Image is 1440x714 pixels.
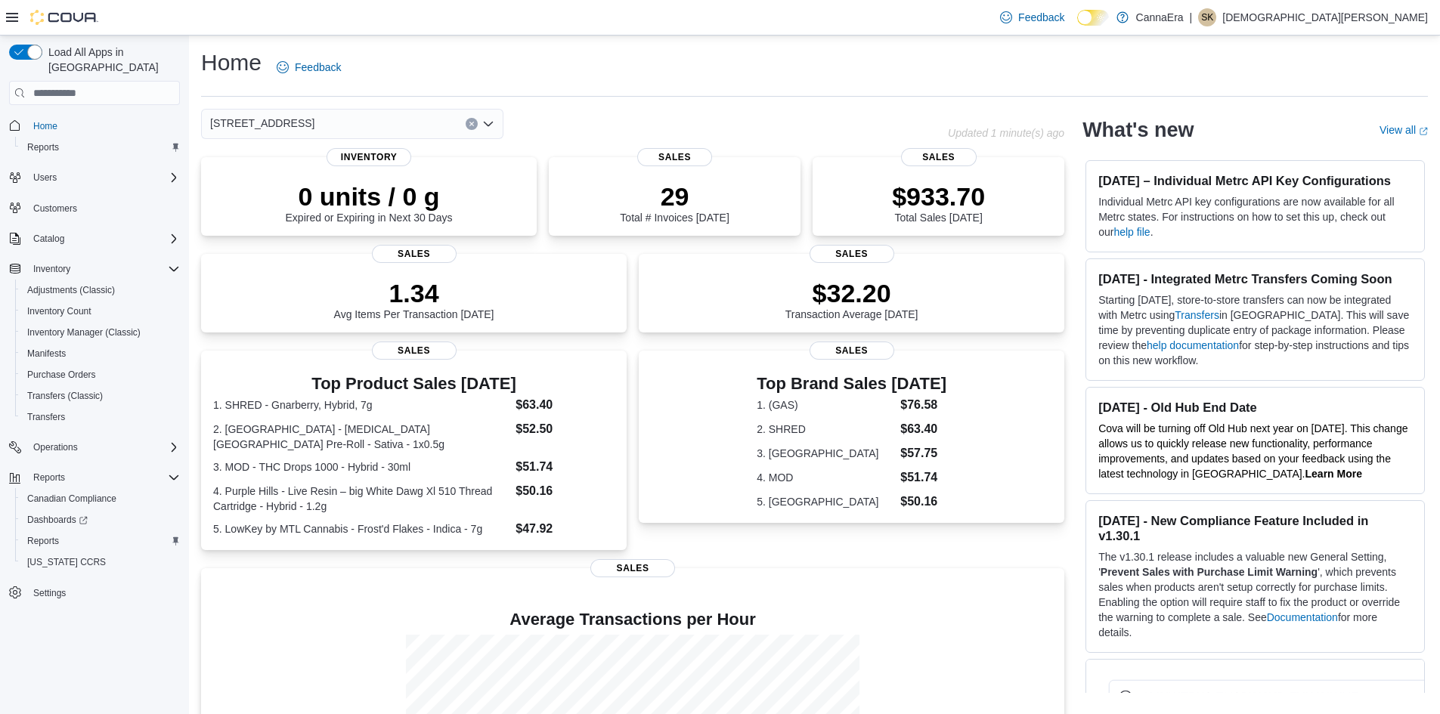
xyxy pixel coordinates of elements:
nav: Complex example [9,108,180,643]
dd: $52.50 [516,420,615,438]
a: Transfers (Classic) [21,387,109,405]
dd: $76.58 [900,396,946,414]
span: Reports [27,141,59,153]
span: Home [27,116,180,134]
span: Transfers [27,411,65,423]
a: [US_STATE] CCRS [21,553,112,571]
span: Dashboards [27,514,88,526]
a: Transfers [21,408,71,426]
dd: $47.92 [516,520,615,538]
button: Settings [3,582,186,604]
span: Washington CCRS [21,553,180,571]
span: Cova will be turning off Old Hub next year on [DATE]. This change allows us to quickly release ne... [1098,422,1407,480]
dt: 4. Purple Hills - Live Resin – big White Dawg Xl 510 Thread Cartridge - Hybrid - 1.2g [213,484,509,514]
a: Adjustments (Classic) [21,281,121,299]
p: $933.70 [892,181,985,212]
img: Cova [30,10,98,25]
h2: What's new [1082,118,1194,142]
span: Canadian Compliance [21,490,180,508]
span: Canadian Compliance [27,493,116,505]
span: Catalog [33,233,64,245]
button: Inventory [3,258,186,280]
dt: 1. (GAS) [757,397,894,413]
span: Sales [810,245,894,263]
span: [STREET_ADDRESS] [210,114,314,132]
dd: $51.74 [900,468,946,487]
dt: 5. LowKey by MTL Cannabis - Frost'd Flakes - Indica - 7g [213,521,509,536]
span: Feedback [295,60,341,75]
span: Customers [33,202,77,215]
a: help file [1113,226,1150,238]
a: Canadian Compliance [21,490,122,508]
dd: $50.16 [900,493,946,511]
div: Expired or Expiring in Next 30 Days [286,181,453,224]
span: Users [33,172,57,184]
dt: 2. [GEOGRAPHIC_DATA] - [MEDICAL_DATA][GEOGRAPHIC_DATA] Pre-Roll - Sativa - 1x0.5g [213,422,509,452]
a: Feedback [271,52,347,82]
button: Inventory Count [15,301,186,322]
span: Inventory Manager (Classic) [21,323,180,342]
h3: [DATE] – Individual Metrc API Key Configurations [1098,173,1412,188]
button: Canadian Compliance [15,488,186,509]
span: Reports [33,471,65,484]
span: Adjustments (Classic) [27,284,115,296]
span: Purchase Orders [21,366,180,384]
button: Inventory Manager (Classic) [15,322,186,343]
h4: Average Transactions per Hour [213,610,1052,629]
span: Customers [27,199,180,218]
span: Sales [901,148,977,166]
dt: 3. [GEOGRAPHIC_DATA] [757,446,894,461]
span: Sales [810,342,894,360]
a: Documentation [1267,611,1338,623]
p: Starting [DATE], store-to-store transfers can now be integrated with Metrc using in [GEOGRAPHIC_D... [1098,292,1412,368]
h3: [DATE] - Integrated Metrc Transfers Coming Soon [1098,271,1412,286]
span: Reports [27,468,180,487]
div: Safiyyah Khamisa [1198,8,1216,26]
span: Sales [590,559,675,577]
span: Inventory Count [27,305,91,317]
a: Dashboards [21,511,94,529]
a: Purchase Orders [21,366,102,384]
span: Reports [21,138,180,156]
span: Sales [372,245,457,263]
span: Manifests [27,348,66,360]
span: Transfers (Classic) [27,390,103,402]
dd: $51.74 [516,458,615,476]
span: Inventory Count [21,302,180,320]
button: Operations [27,438,84,456]
span: Load All Apps in [GEOGRAPHIC_DATA] [42,45,180,75]
span: Inventory Manager (Classic) [27,326,141,338]
button: Manifests [15,343,186,364]
span: Catalog [27,230,180,248]
button: Catalog [3,228,186,249]
span: Reports [21,532,180,550]
button: Purchase Orders [15,364,186,385]
svg: External link [1419,127,1428,136]
h1: Home [201,48,262,78]
dd: $63.40 [900,420,946,438]
button: Customers [3,197,186,219]
span: Inventory [33,263,70,275]
div: Transaction Average [DATE] [785,278,918,320]
a: help documentation [1147,339,1239,351]
span: Users [27,168,180,187]
dt: 2. SHRED [757,422,894,437]
span: Settings [27,583,180,602]
span: Transfers (Classic) [21,387,180,405]
button: Catalog [27,230,70,248]
a: Inventory Manager (Classic) [21,323,147,342]
span: Settings [33,587,66,599]
span: Sales [372,342,457,360]
p: $32.20 [785,278,918,308]
a: Customers [27,199,83,218]
span: [US_STATE] CCRS [27,556,106,568]
span: Adjustments (Classic) [21,281,180,299]
button: Transfers [15,406,186,428]
button: Reports [3,467,186,488]
div: Total Sales [DATE] [892,181,985,224]
dt: 4. MOD [757,470,894,485]
a: Inventory Count [21,302,98,320]
p: The v1.30.1 release includes a valuable new General Setting, ' ', which prevents sales when produ... [1098,549,1412,640]
a: Transfers [1175,309,1219,321]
